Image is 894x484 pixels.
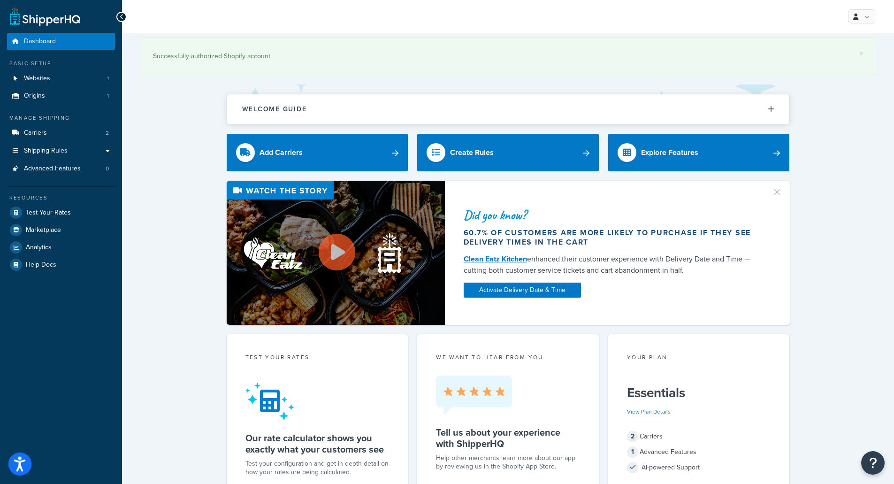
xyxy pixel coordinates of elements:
[7,194,115,202] div: Resources
[107,75,109,83] span: 1
[24,129,47,137] span: Carriers
[7,87,115,105] a: Origins1
[106,165,109,173] span: 0
[7,70,115,87] li: Websites
[641,146,698,159] div: Explore Features
[7,160,115,177] li: Advanced Features
[260,146,303,159] div: Add Carriers
[859,50,863,57] a: ×
[436,353,580,361] p: we want to hear from you
[245,353,390,364] div: Test your rates
[227,94,789,124] button: Welcome Guide
[450,146,494,159] div: Create Rules
[627,385,771,400] h5: Essentials
[227,134,408,171] a: Add Carriers
[7,124,115,142] li: Carriers
[7,239,115,256] a: Analytics
[24,92,45,100] span: Origins
[464,228,760,247] div: 60.7% of customers are more likely to purchase if they see delivery times in the cart
[26,226,61,234] span: Marketplace
[627,353,771,364] div: Your Plan
[7,60,115,68] div: Basic Setup
[7,160,115,177] a: Advanced Features0
[245,460,390,476] div: Test your configuration and get in-depth detail on how your rates are being calculated.
[7,204,115,221] a: Test Your Rates
[245,432,390,455] h5: Our rate calculator shows you exactly what your customers see
[608,134,790,171] a: Explore Features
[7,124,115,142] a: Carriers2
[7,87,115,105] li: Origins
[436,427,580,449] h5: Tell us about your experience with ShipperHQ
[627,461,771,474] div: AI-powered Support
[7,142,115,160] a: Shipping Rules
[7,256,115,273] a: Help Docs
[627,446,638,458] span: 1
[26,244,52,252] span: Analytics
[417,134,599,171] a: Create Rules
[227,181,445,325] img: Video thumbnail
[436,454,580,471] p: Help other merchants learn more about our app by reviewing us in the Shopify App Store.
[24,38,56,46] span: Dashboard
[464,283,581,298] a: Activate Delivery Date & Time
[627,431,638,442] span: 2
[464,254,527,264] a: Clean Eatz Kitchen
[627,407,671,416] a: View Plan Details
[627,446,771,459] div: Advanced Features
[861,451,885,475] button: Open Resource Center
[242,106,307,113] h2: Welcome Guide
[7,70,115,87] a: Websites1
[464,254,760,276] div: enhanced their customer experience with Delivery Date and Time — cutting both customer service ti...
[153,50,863,63] div: Successfully authorized Shopify account
[7,114,115,122] div: Manage Shipping
[24,147,68,155] span: Shipping Rules
[106,129,109,137] span: 2
[7,222,115,238] a: Marketplace
[464,208,760,222] div: Did you know?
[627,430,771,443] div: Carriers
[7,33,115,50] a: Dashboard
[107,92,109,100] span: 1
[26,209,71,217] span: Test Your Rates
[24,165,81,173] span: Advanced Features
[24,75,50,83] span: Websites
[26,261,56,269] span: Help Docs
